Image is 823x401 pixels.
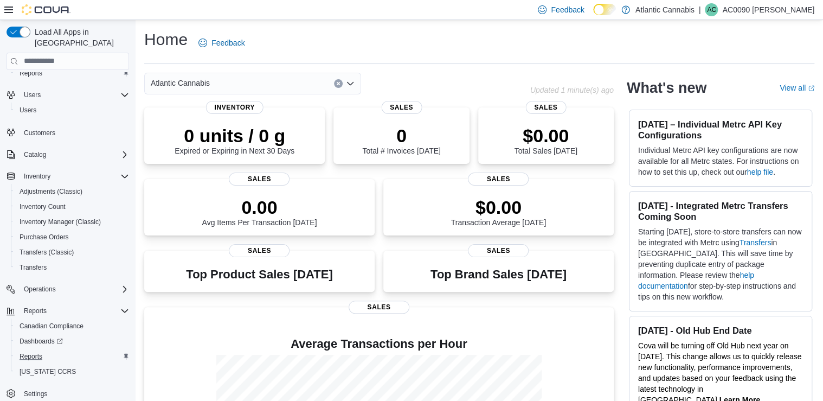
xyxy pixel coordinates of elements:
a: Reports [15,350,47,363]
span: Inventory [205,101,263,114]
button: Users [20,88,45,101]
button: Open list of options [346,79,355,88]
button: Catalog [20,148,50,161]
button: Adjustments (Classic) [11,184,133,199]
span: Sales [229,173,290,186]
a: Purchase Orders [15,231,73,244]
a: Transfers (Classic) [15,246,78,259]
p: AC0090 [PERSON_NAME] [722,3,814,16]
button: Reports [11,349,133,364]
a: Dashboards [15,335,67,348]
p: Atlantic Cannabis [635,3,695,16]
span: AC [707,3,716,16]
span: Purchase Orders [15,231,129,244]
button: [US_STATE] CCRS [11,364,133,379]
button: Transfers (Classic) [11,245,133,260]
a: Transfers [739,238,771,247]
a: Adjustments (Classic) [15,185,87,198]
button: Purchase Orders [11,230,133,245]
div: Total Sales [DATE] [514,125,577,155]
span: Atlantic Cannabis [151,77,210,90]
span: Feedback [551,4,584,15]
img: Cova [22,4,70,15]
span: Settings [24,390,47,398]
h3: Top Product Sales [DATE] [186,268,332,281]
button: Reports [11,66,133,81]
span: Adjustments (Classic) [15,185,129,198]
span: Users [20,106,36,114]
a: Feedback [194,32,249,54]
span: Transfers [20,263,47,272]
a: Transfers [15,261,51,274]
a: Inventory Manager (Classic) [15,215,105,228]
span: Catalog [24,150,46,159]
span: Canadian Compliance [15,320,129,333]
button: Inventory [2,169,133,184]
span: Reports [24,307,47,315]
div: Total # Invoices [DATE] [362,125,440,155]
a: Canadian Compliance [15,320,88,333]
span: Washington CCRS [15,365,129,378]
span: Inventory Count [20,202,66,211]
h3: [DATE] – Individual Metrc API Key Configurations [638,119,803,141]
button: Operations [2,282,133,297]
span: Reports [15,67,129,80]
p: 0 [362,125,440,147]
span: Inventory [24,172,50,181]
span: Dark Mode [593,15,594,16]
span: Reports [20,352,42,361]
button: Users [11,103,133,118]
span: Reports [15,350,129,363]
span: Reports [20,304,129,317]
span: Dashboards [15,335,129,348]
span: Operations [20,283,129,296]
a: Dashboards [11,334,133,349]
p: $0.00 [514,125,577,147]
button: Customers [2,124,133,140]
button: Transfers [11,260,133,275]
div: Transaction Average [DATE] [451,196,546,227]
span: Customers [20,125,129,139]
span: Operations [24,285,56,294]
span: Sales [381,101,422,114]
span: Users [20,88,129,101]
span: Inventory [20,170,129,183]
span: Transfers (Classic) [20,248,74,257]
span: [US_STATE] CCRS [20,367,76,376]
span: Purchase Orders [20,233,69,241]
div: Avg Items Per Transaction [DATE] [202,196,317,227]
button: Reports [2,303,133,319]
span: Sales [349,301,409,314]
span: Transfers (Classic) [15,246,129,259]
p: Starting [DATE], store-to-store transfers can now be integrated with Metrc using in [GEOGRAPHIC_D... [638,226,803,302]
p: Individual Metrc API key configurations are now available for all Metrc states. For instructions ... [638,145,803,177]
a: Users [15,104,41,117]
span: Reports [20,69,42,78]
p: $0.00 [451,196,546,218]
h4: Average Transactions per Hour [153,338,605,351]
span: Settings [20,387,129,400]
button: Clear input [334,79,343,88]
span: Sales [468,173,529,186]
button: Inventory [20,170,55,183]
span: Dashboards [20,337,63,346]
a: Settings [20,387,52,400]
span: Canadian Compliance [20,322,83,330]
span: Customers [24,129,55,137]
button: Users [2,87,133,103]
p: 0 units / 0 g [175,125,294,147]
h1: Home [144,29,188,50]
p: Updated 1 minute(s) ago [530,86,614,94]
a: Inventory Count [15,200,70,213]
span: Adjustments (Classic) [20,187,82,196]
span: Inventory Manager (Classic) [20,218,101,226]
a: help documentation [638,271,754,290]
button: Reports [20,304,51,317]
span: Inventory Manager (Classic) [15,215,129,228]
input: Dark Mode [593,4,616,15]
button: Inventory Manager (Classic) [11,214,133,230]
span: Sales [229,244,290,257]
button: Inventory Count [11,199,133,214]
span: Users [15,104,129,117]
h3: Top Brand Sales [DATE] [430,268,567,281]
